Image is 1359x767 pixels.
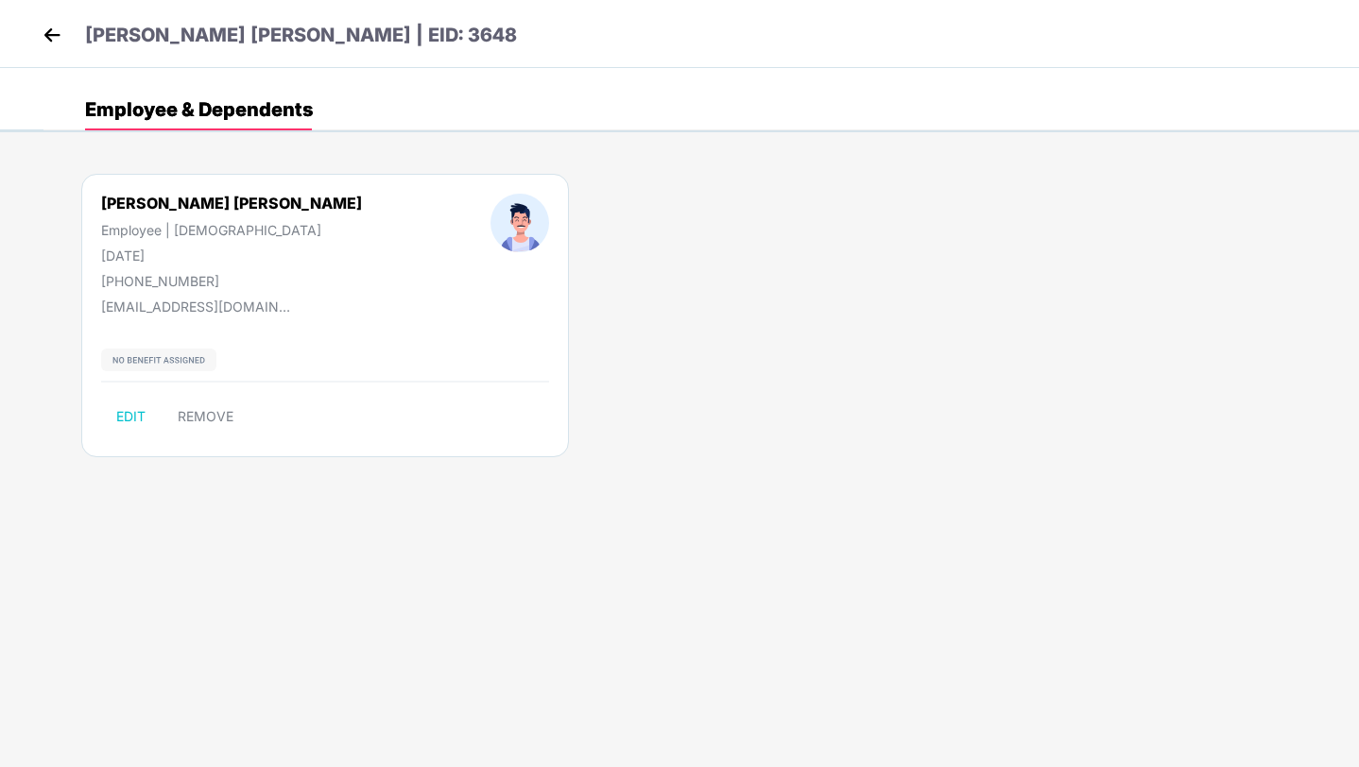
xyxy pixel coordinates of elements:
p: [PERSON_NAME] [PERSON_NAME] | EID: 3648 [85,21,517,50]
div: [EMAIL_ADDRESS][DOMAIN_NAME] [101,298,290,315]
div: Employee | [DEMOGRAPHIC_DATA] [101,222,362,238]
div: [PERSON_NAME] [PERSON_NAME] [101,194,362,213]
button: EDIT [101,401,161,432]
img: back [38,21,66,49]
button: REMOVE [163,401,249,432]
img: profileImage [490,194,549,252]
div: Employee & Dependents [85,100,313,119]
div: [DATE] [101,247,362,264]
div: [PHONE_NUMBER] [101,273,362,289]
img: svg+xml;base64,PHN2ZyB4bWxucz0iaHR0cDovL3d3dy53My5vcmcvMjAwMC9zdmciIHdpZHRoPSIxMjIiIGhlaWdodD0iMj... [101,349,216,371]
span: REMOVE [178,409,233,424]
span: EDIT [116,409,146,424]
